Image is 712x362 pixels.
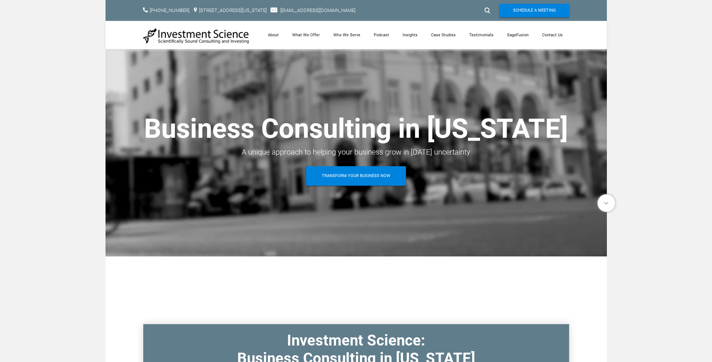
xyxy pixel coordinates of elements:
a: SageFusion [500,21,535,49]
a: Schedule A Meeting [499,4,569,17]
a: About [261,21,285,49]
a: Podcast [367,21,396,49]
a: Case Studies [424,21,462,49]
strong: Business Consulting in [US_STATE] [144,113,568,145]
a: [PHONE_NUMBER] [150,7,189,13]
a: Contact Us [535,21,569,49]
a: [STREET_ADDRESS][US_STATE]​ [199,7,267,13]
a: Insights [396,21,424,49]
a: [EMAIL_ADDRESS][DOMAIN_NAME] [280,7,355,13]
a: Who We Serve [327,21,367,49]
a: Transform Your Business Now [306,166,406,186]
span: Transform Your Business Now [322,166,390,186]
img: Investment Science | NYC Consulting Services [143,28,250,44]
span: Schedule A Meeting [513,4,556,17]
a: Testimonials [462,21,500,49]
div: A unique approach to helping your business grow in [DATE] uncertainty [143,145,569,159]
a: What We Offer [285,21,327,49]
